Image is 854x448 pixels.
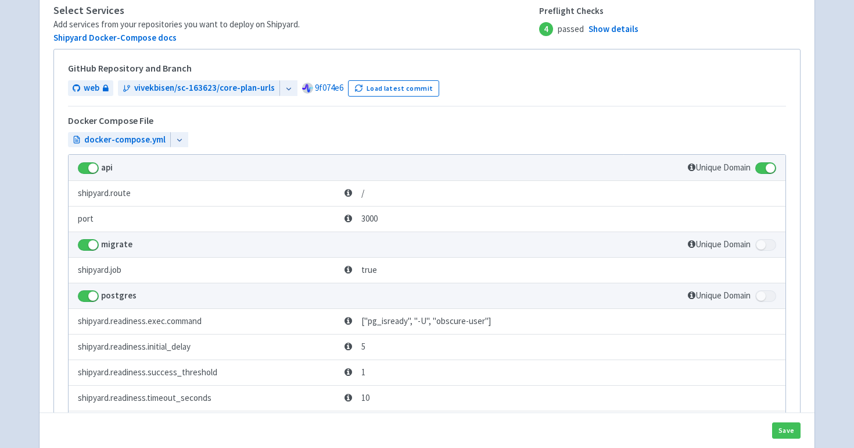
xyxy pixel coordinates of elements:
[69,180,341,206] td: shipyard.route
[101,162,113,173] strong: api
[84,81,99,95] span: web
[589,23,638,36] a: Show details
[68,132,170,148] a: docker-compose.yml
[688,239,751,250] span: Unique Domain
[68,116,153,126] h5: Docker Compose File
[69,385,341,411] td: shipyard.readiness.timeout_seconds
[348,80,439,97] button: Load latest commit
[69,334,341,360] td: shipyard.readiness.initial_delay
[539,22,638,36] span: passed
[69,308,341,334] td: shipyard.readiness.exec.command
[53,32,177,43] a: Shipyard Docker-Compose docs
[69,360,341,385] td: shipyard.readiness.success_threshold
[68,80,113,96] a: web
[53,5,539,16] h4: Select Services
[68,63,786,74] h5: GitHub Repository and Branch
[688,162,751,173] span: Unique Domain
[345,340,365,354] span: 5
[345,315,491,328] span: ["pg_isready", "-U", "obscure-user"]
[69,411,341,436] td: port
[345,366,365,379] span: 1
[772,422,801,439] button: Save
[69,206,341,232] td: port
[539,22,553,36] span: 4
[69,257,341,283] td: shipyard.job
[101,290,137,301] strong: postgres
[134,81,275,95] span: vivekbisen/sc-163623/core-plan-urls
[53,18,539,31] div: Add services from your repositories you want to deploy on Shipyard.
[345,212,378,226] span: 3000
[345,264,377,277] span: true
[345,392,369,405] span: 10
[101,239,132,250] strong: migrate
[539,5,638,18] span: Preflight Checks
[315,82,343,93] a: 9f074e6
[688,290,751,301] span: Unique Domain
[84,133,166,147] span: docker-compose.yml
[118,80,279,96] a: vivekbisen/sc-163623/core-plan-urls
[345,187,364,200] span: /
